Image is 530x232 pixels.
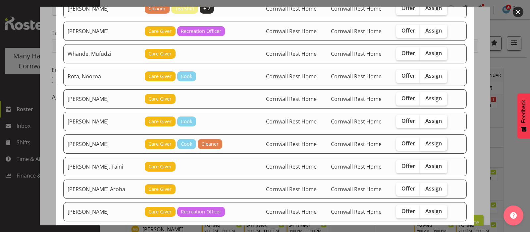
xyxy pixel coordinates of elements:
[401,117,415,124] span: Offer
[148,5,166,12] span: Cleaner
[401,163,415,169] span: Offer
[181,208,221,215] span: Recreation Officer
[401,27,415,34] span: Offer
[331,118,382,125] span: Cornwall Rest Home
[63,44,141,63] td: Whande, Mufudzi
[148,95,172,103] span: Care Giver
[148,28,172,35] span: Care Giver
[401,185,415,192] span: Offer
[63,67,141,86] td: Rota, Nooroa
[425,117,442,124] span: Assign
[425,72,442,79] span: Assign
[401,208,415,214] span: Offer
[517,93,530,138] button: Feedback - Show survey
[266,140,317,148] span: Cornwall Rest Home
[63,22,141,41] td: [PERSON_NAME]
[201,140,219,148] span: Cleaner
[63,134,141,154] td: [PERSON_NAME]
[401,72,415,79] span: Offer
[331,73,382,80] span: Cornwall Rest Home
[181,28,221,35] span: Recreation Officer
[148,140,172,148] span: Care Giver
[425,50,442,56] span: Assign
[331,95,382,103] span: Cornwall Rest Home
[425,208,442,214] span: Assign
[425,163,442,169] span: Assign
[63,157,141,176] td: [PERSON_NAME], Taini
[266,186,317,193] span: Cornwall Rest Home
[203,5,210,12] span: + 2
[148,73,172,80] span: Care Giver
[63,180,141,199] td: [PERSON_NAME] Aroha
[181,73,192,80] span: Cook
[331,163,382,170] span: Cornwall Rest Home
[331,208,382,215] span: Cornwall Rest Home
[401,140,415,147] span: Offer
[521,100,527,123] span: Feedback
[425,185,442,192] span: Assign
[181,118,192,125] span: Cook
[425,5,442,11] span: Assign
[266,208,317,215] span: Cornwall Rest Home
[63,202,141,221] td: [PERSON_NAME]
[266,50,317,57] span: Cornwall Rest Home
[425,95,442,102] span: Assign
[510,212,517,219] img: help-xxl-2.png
[266,95,317,103] span: Cornwall Rest Home
[331,28,382,35] span: Cornwall Rest Home
[148,50,172,57] span: Care Giver
[266,163,317,170] span: Cornwall Rest Home
[266,118,317,125] span: Cornwall Rest Home
[175,5,194,12] span: Tea Shift
[331,50,382,57] span: Cornwall Rest Home
[331,186,382,193] span: Cornwall Rest Home
[425,140,442,147] span: Assign
[63,89,141,109] td: [PERSON_NAME]
[401,95,415,102] span: Offer
[266,5,317,12] span: Cornwall Rest Home
[181,140,192,148] span: Cook
[148,186,172,193] span: Care Giver
[401,5,415,11] span: Offer
[266,73,317,80] span: Cornwall Rest Home
[148,208,172,215] span: Care Giver
[425,27,442,34] span: Assign
[148,163,172,170] span: Care Giver
[331,140,382,148] span: Cornwall Rest Home
[63,112,141,131] td: [PERSON_NAME]
[266,28,317,35] span: Cornwall Rest Home
[331,5,382,12] span: Cornwall Rest Home
[148,118,172,125] span: Care Giver
[401,50,415,56] span: Offer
